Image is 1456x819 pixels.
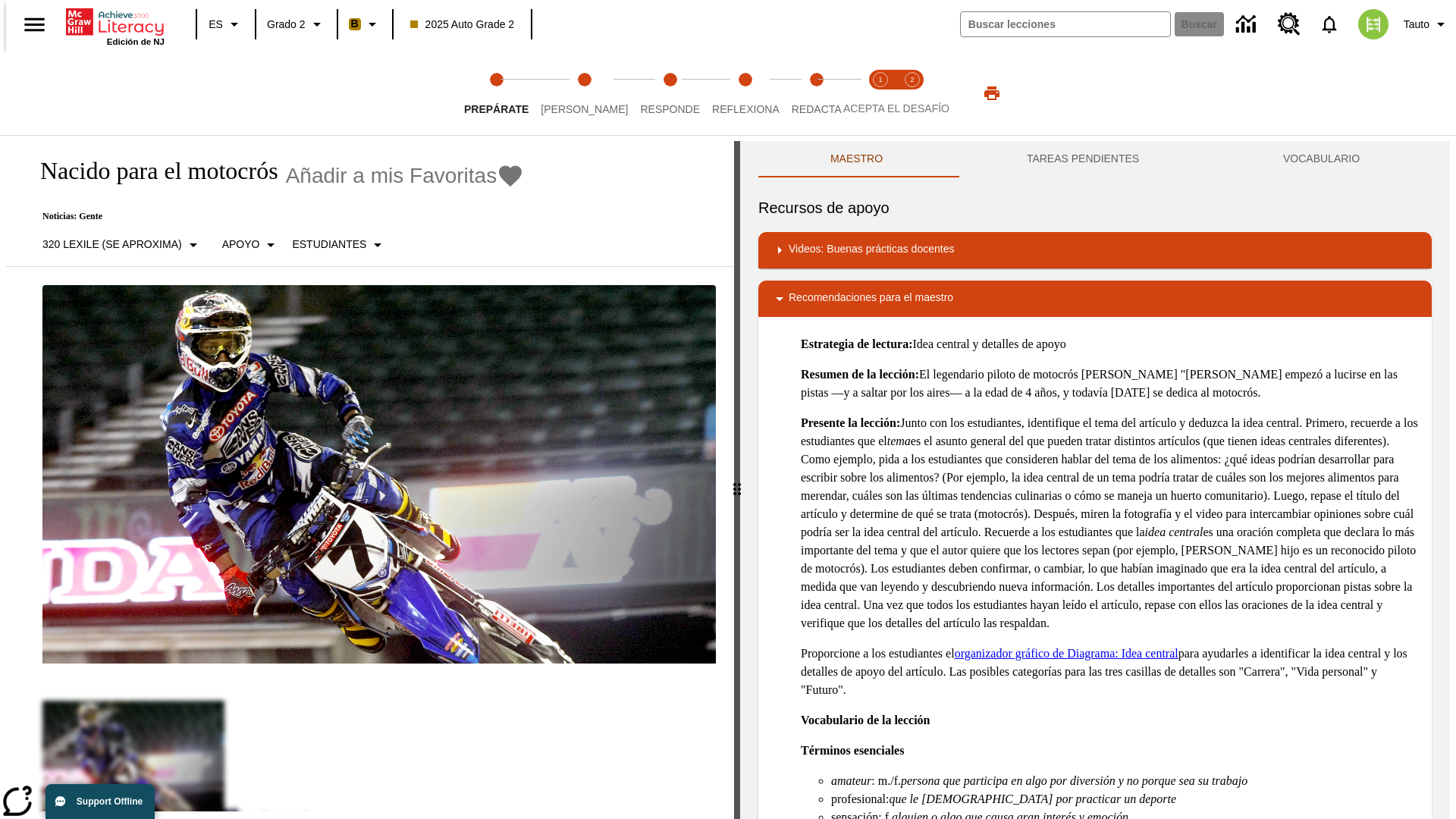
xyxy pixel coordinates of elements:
[267,17,306,33] span: Grado 2
[734,141,740,819] div: Pulsa la tecla de intro o la barra espaciadora y luego presiona las flechas de derecha e izquierd...
[24,157,278,185] h1: Nacido para el motocrós
[1349,5,1398,44] button: Escoja un nuevo avatar
[801,714,930,726] strong: Vocabulario de la lección
[77,796,143,807] span: Support Offline
[901,774,1247,787] em: persona que participa en algo por diversión y no porque sea su trabajo
[464,103,529,115] span: Prepárate
[801,744,904,757] strong: Términos esenciales
[758,232,1432,268] div: Videos: Buenas prácticas docentes
[801,645,1420,699] p: Proporcione a los estudiantes el para ayudarles a identificar la idea central y los detalles de a...
[292,237,366,253] p: Estudiantes
[780,52,854,135] button: Redacta step 5 of 5
[801,337,913,350] strong: Estrategia de lectura:
[1227,4,1269,45] a: Centro de información
[410,17,515,33] span: 2025 Auto Grade 2
[831,772,1420,790] li: : m./f.
[202,11,250,38] button: Lenguaje: ES, Selecciona un idioma
[843,102,949,115] span: ACEPTA EL DESAFÍO
[910,76,914,83] text: 2
[1145,526,1203,538] em: idea central
[541,103,628,115] span: [PERSON_NAME]
[700,52,792,135] button: Reflexiona step 4 of 5
[801,335,1420,353] p: Idea central y detalles de apoyo
[452,52,541,135] button: Prepárate step 1 of 5
[801,414,1420,632] p: Junto con los estudiantes, identifique el tema del artículo y deduzca la idea central. Primero, r...
[968,80,1016,107] button: Imprimir
[209,17,223,33] span: ES
[878,76,882,83] text: 1
[24,211,524,222] p: Noticias: Gente
[831,774,871,787] em: amateur
[889,792,1176,805] em: que le [DEMOGRAPHIC_DATA] por practicar un deporte
[286,162,525,189] button: Añadir a mis Favoritas - Nacido para el motocrós
[1211,141,1432,177] button: VOCABULARIO
[6,141,734,811] div: reading
[45,784,155,819] button: Support Offline
[1358,9,1389,39] img: avatar image
[36,231,209,259] button: Seleccione Lexile, 320 Lexile (Se aproxima)
[1404,17,1429,33] span: Tauto
[890,52,934,135] button: Acepta el desafío contesta step 2 of 2
[1398,11,1456,38] button: Perfil/Configuración
[758,196,1432,220] h6: Recursos de apoyo
[640,103,700,115] span: Responde
[222,237,260,253] p: Apoyo
[955,141,1211,177] button: TAREAS PENDIENTES
[107,37,165,46] span: Edición de NJ
[758,141,1432,177] div: Instructional Panel Tabs
[286,231,393,259] button: Seleccionar estudiante
[261,11,332,38] button: Grado: Grado 2, Elige un grado
[286,164,497,188] span: Añadir a mis Favoritas
[1269,4,1310,45] a: Centro de recursos, Se abrirá en una pestaña nueva.
[831,790,1420,808] li: profesional:
[858,52,902,135] button: Acepta el desafío lee step 1 of 2
[12,2,57,47] button: Abrir el menú lateral
[887,435,911,447] em: tema
[792,103,842,115] span: Redacta
[712,103,780,115] span: Reflexiona
[42,237,182,253] p: 320 Lexile (Se aproxima)
[789,290,953,308] p: Recomendaciones para el maestro
[801,416,900,429] strong: Presente la lección:
[42,285,716,664] img: El corredor de motocrós James Stewart vuela por los aires en su motocicleta de montaña
[351,14,359,33] span: B
[758,281,1432,317] div: Recomendaciones para el maestro
[801,366,1420,402] p: El legendario piloto de motocrós [PERSON_NAME] "[PERSON_NAME] empezó a lucirse en las pistas —y a...
[758,141,955,177] button: Maestro
[529,52,640,135] button: Lee step 2 of 5
[801,368,919,381] strong: Resumen de la lección:
[1310,5,1349,44] a: Notificaciones
[343,11,388,38] button: Boost El color de la clase es anaranjado claro. Cambiar el color de la clase.
[66,5,165,46] div: Portada
[216,231,287,259] button: Tipo de apoyo, Apoyo
[789,241,954,259] p: Videos: Buenas prácticas docentes
[628,52,712,135] button: Responde step 3 of 5
[740,141,1450,819] div: activity
[955,647,1178,660] a: organizador gráfico de Diagrama: Idea central
[961,12,1170,36] input: Buscar campo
